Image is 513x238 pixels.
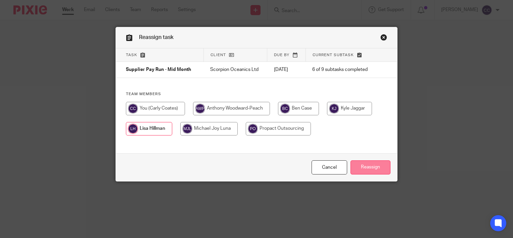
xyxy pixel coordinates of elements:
span: Reassign task [139,35,174,40]
td: 6 of 9 subtasks completed [306,62,376,78]
h4: Team members [126,91,387,97]
p: Scorpion Oceanics Ltd [210,66,261,73]
span: Current subtask [313,53,354,57]
span: Task [126,53,137,57]
span: Client [211,53,226,57]
span: Supplier Pay Run - Mid Month [126,68,191,72]
a: Close this dialog window [380,34,387,43]
p: [DATE] [274,66,299,73]
span: Due by [274,53,289,57]
input: Reassign [351,160,390,175]
a: Close this dialog window [312,160,347,175]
